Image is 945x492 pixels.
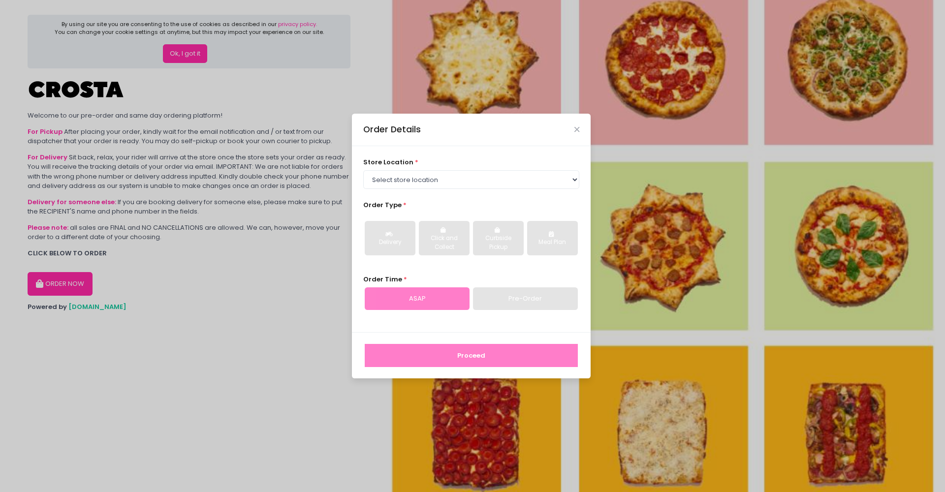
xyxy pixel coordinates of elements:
[363,123,421,136] div: Order Details
[372,238,409,247] div: Delivery
[419,221,470,255] button: Click and Collect
[473,221,524,255] button: Curbside Pickup
[480,234,517,251] div: Curbside Pickup
[574,127,579,132] button: Close
[534,238,571,247] div: Meal Plan
[365,221,415,255] button: Delivery
[527,221,578,255] button: Meal Plan
[426,234,463,251] div: Click and Collect
[363,157,413,167] span: store location
[365,344,578,368] button: Proceed
[363,275,402,284] span: Order Time
[363,200,402,210] span: Order Type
